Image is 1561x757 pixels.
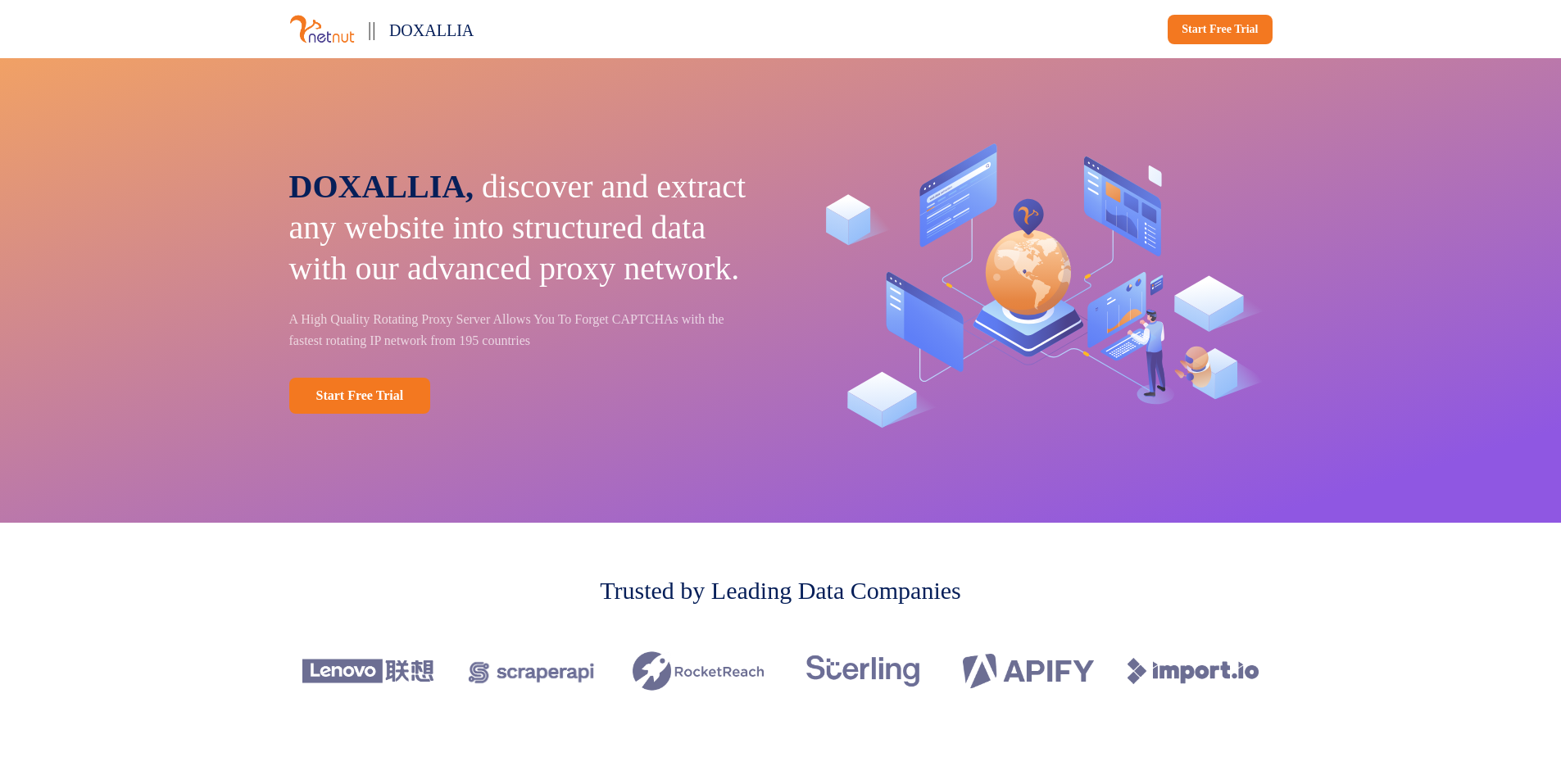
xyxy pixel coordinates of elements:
p: discover and extract any website into structured data with our advanced proxy network. [289,166,758,289]
p: Trusted by Leading Data Companies [600,572,961,609]
a: Start Free Trial [1168,15,1272,44]
p: || [368,13,376,45]
p: A High Quality Rotating Proxy Server Allows You To Forget CAPTCHAs with the fastest rotating IP n... [289,309,758,351]
a: Start Free Trial [289,378,431,414]
span: DOXALLIA [389,21,474,39]
span: DOXALLIA, [289,168,474,205]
